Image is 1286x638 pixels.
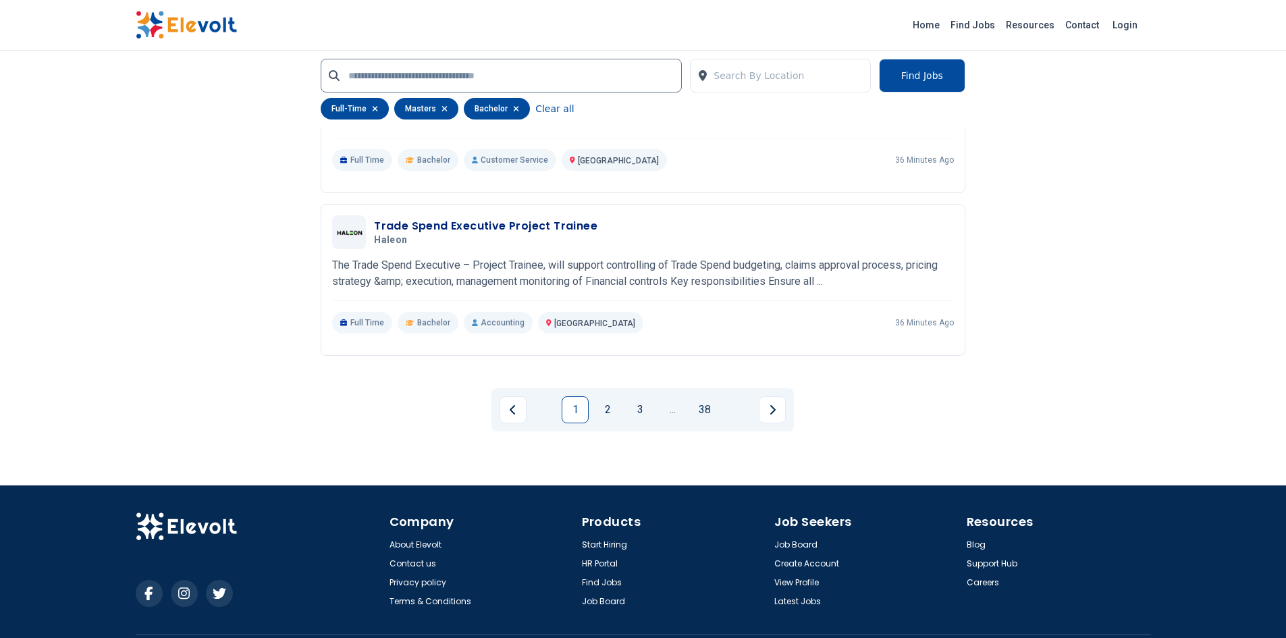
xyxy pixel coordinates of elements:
[582,512,766,531] h4: Products
[390,512,574,531] h4: Company
[691,396,718,423] a: Page 38
[562,396,589,423] a: Page 1 is your current page
[321,98,389,119] div: full-time
[1060,14,1104,36] a: Contact
[774,596,821,607] a: Latest Jobs
[582,596,625,607] a: Job Board
[464,149,556,171] p: Customer Service
[907,14,945,36] a: Home
[967,558,1017,569] a: Support Hub
[332,312,392,334] p: Full Time
[594,396,621,423] a: Page 2
[417,317,450,328] span: Bachelor
[390,539,441,550] a: About Elevolt
[582,558,618,569] a: HR Portal
[390,596,471,607] a: Terms & Conditions
[500,396,786,423] ul: Pagination
[332,149,392,171] p: Full Time
[967,539,986,550] a: Blog
[374,218,597,234] h3: Trade Spend Executive Project Trainee
[895,155,954,165] p: 36 minutes ago
[774,558,839,569] a: Create Account
[500,396,527,423] a: Previous page
[578,156,659,165] span: [GEOGRAPHIC_DATA]
[1104,11,1146,38] a: Login
[659,396,686,423] a: Jump forward
[464,98,530,119] div: bachelor
[390,577,446,588] a: Privacy policy
[774,512,959,531] h4: Job Seekers
[626,396,653,423] a: Page 3
[774,539,818,550] a: Job Board
[582,577,622,588] a: Find Jobs
[394,98,458,119] div: masters
[945,14,1000,36] a: Find Jobs
[374,234,407,246] span: Haleon
[967,512,1151,531] h4: Resources
[417,155,450,165] span: Bachelor
[336,229,363,235] img: Haleon
[895,317,954,328] p: 36 minutes ago
[136,11,237,39] img: Elevolt
[554,319,635,328] span: [GEOGRAPHIC_DATA]
[535,98,574,119] button: Clear all
[582,539,627,550] a: Start Hiring
[390,558,436,569] a: Contact us
[332,215,954,334] a: HaleonTrade Spend Executive Project TraineeHaleonThe Trade Spend Executive – Project Trainee, wil...
[774,577,819,588] a: View Profile
[464,312,533,334] p: Accounting
[332,257,954,290] p: The Trade Spend Executive – Project Trainee, will support controlling of Trade Spend budgeting, c...
[136,512,237,541] img: Elevolt
[759,396,786,423] a: Next page
[879,59,965,92] button: Find Jobs
[1000,14,1060,36] a: Resources
[1218,573,1286,638] iframe: Chat Widget
[967,577,999,588] a: Careers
